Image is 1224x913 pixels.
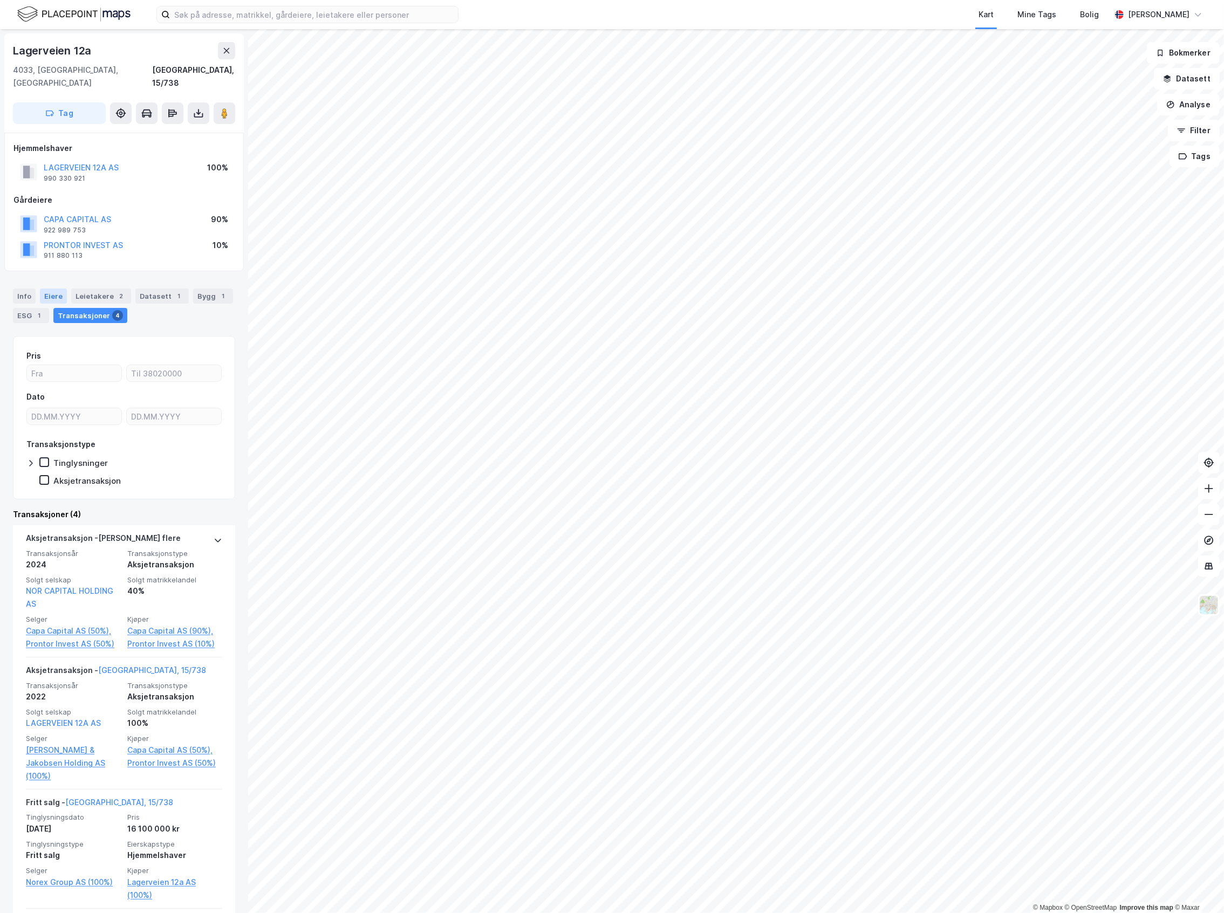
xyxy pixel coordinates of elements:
div: Transaksjonstype [26,438,95,451]
div: 2022 [26,690,121,703]
span: Solgt selskap [26,575,121,585]
div: 90% [211,213,228,226]
div: Aksjetransaksjon - [26,664,206,681]
input: Fra [27,365,121,381]
div: 2 [116,291,127,301]
div: 4 [112,310,123,321]
a: [GEOGRAPHIC_DATA], 15/738 [65,798,173,807]
div: Dato [26,390,45,403]
a: Capa Capital AS (90%), [127,624,222,637]
span: Transaksjonsår [26,549,121,558]
a: Improve this map [1120,904,1173,911]
input: DD.MM.YYYY [127,408,221,424]
img: Z [1199,595,1219,615]
input: Søk på adresse, matrikkel, gårdeiere, leietakere eller personer [170,6,458,23]
span: Transaksjonstype [127,681,222,690]
a: [PERSON_NAME] & Jakobsen Holding AS (100%) [26,744,121,782]
span: Transaksjonstype [127,549,222,558]
span: Transaksjonsår [26,681,121,690]
a: OpenStreetMap [1065,904,1117,911]
div: 1 [34,310,45,321]
button: Analyse [1157,94,1220,115]
div: 4033, [GEOGRAPHIC_DATA], [GEOGRAPHIC_DATA] [13,64,152,90]
span: Eierskapstype [127,840,222,849]
a: Prontor Invest AS (10%) [127,637,222,650]
a: Prontor Invest AS (50%) [127,757,222,770]
div: Lagerveien 12a [13,42,93,59]
div: Fritt salg [26,849,121,862]
span: Selger [26,734,121,743]
span: Selger [26,615,121,624]
div: 1 [174,291,184,301]
div: Tinglysninger [53,458,108,468]
span: Kjøper [127,734,222,743]
div: 10% [213,239,228,252]
a: LAGERVEIEN 12A AS [26,718,101,727]
div: Hjemmelshaver [127,849,222,862]
div: 40% [127,585,222,598]
div: Aksjetransaksjon [127,558,222,571]
div: Transaksjoner [53,308,127,323]
div: 100% [207,161,228,174]
a: Prontor Invest AS (50%) [26,637,121,650]
div: 1 [218,291,229,301]
div: Eiere [40,289,67,304]
div: 2024 [26,558,121,571]
div: Leietakere [71,289,131,304]
div: Datasett [135,289,189,304]
div: Mine Tags [1017,8,1056,21]
div: ESG [13,308,49,323]
div: 990 330 921 [44,174,85,183]
span: Solgt matrikkelandel [127,708,222,717]
div: 100% [127,717,222,730]
a: NOR CAPITAL HOLDING AS [26,586,113,608]
span: Kjøper [127,866,222,875]
div: Hjemmelshaver [13,142,235,155]
div: Kart [979,8,994,21]
div: Pris [26,349,41,362]
a: [GEOGRAPHIC_DATA], 15/738 [98,665,206,675]
span: Solgt selskap [26,708,121,717]
div: Bygg [193,289,233,304]
div: Aksjetransaksjon - [PERSON_NAME] flere [26,532,181,549]
div: 16 100 000 kr [127,822,222,835]
span: Selger [26,866,121,875]
span: Kjøper [127,615,222,624]
div: Bolig [1080,8,1099,21]
div: Fritt salg - [26,796,173,813]
div: 922 989 753 [44,226,86,235]
input: Til 38020000 [127,365,221,381]
img: logo.f888ab2527a4732fd821a326f86c7f29.svg [17,5,131,24]
a: Lagerveien 12a AS (100%) [127,876,222,902]
span: Tinglysningstype [26,840,121,849]
div: Gårdeiere [13,194,235,207]
span: Pris [127,813,222,822]
div: [DATE] [26,822,121,835]
div: 911 880 113 [44,251,83,260]
div: Kontrollprogram for chat [1170,861,1224,913]
a: Norex Group AS (100%) [26,876,121,889]
button: Filter [1168,120,1220,141]
a: Capa Capital AS (50%), [26,624,121,637]
a: Capa Capital AS (50%), [127,744,222,757]
button: Bokmerker [1147,42,1220,64]
button: Tag [13,102,106,124]
div: [PERSON_NAME] [1128,8,1189,21]
button: Datasett [1154,68,1220,90]
div: Transaksjoner (4) [13,508,235,521]
a: Mapbox [1033,904,1063,911]
div: Info [13,289,36,304]
span: Tinglysningsdato [26,813,121,822]
iframe: Chat Widget [1170,861,1224,913]
div: Aksjetransaksjon [127,690,222,703]
div: [GEOGRAPHIC_DATA], 15/738 [152,64,235,90]
div: Aksjetransaksjon [53,476,121,486]
span: Solgt matrikkelandel [127,575,222,585]
input: DD.MM.YYYY [27,408,121,424]
button: Tags [1170,146,1220,167]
